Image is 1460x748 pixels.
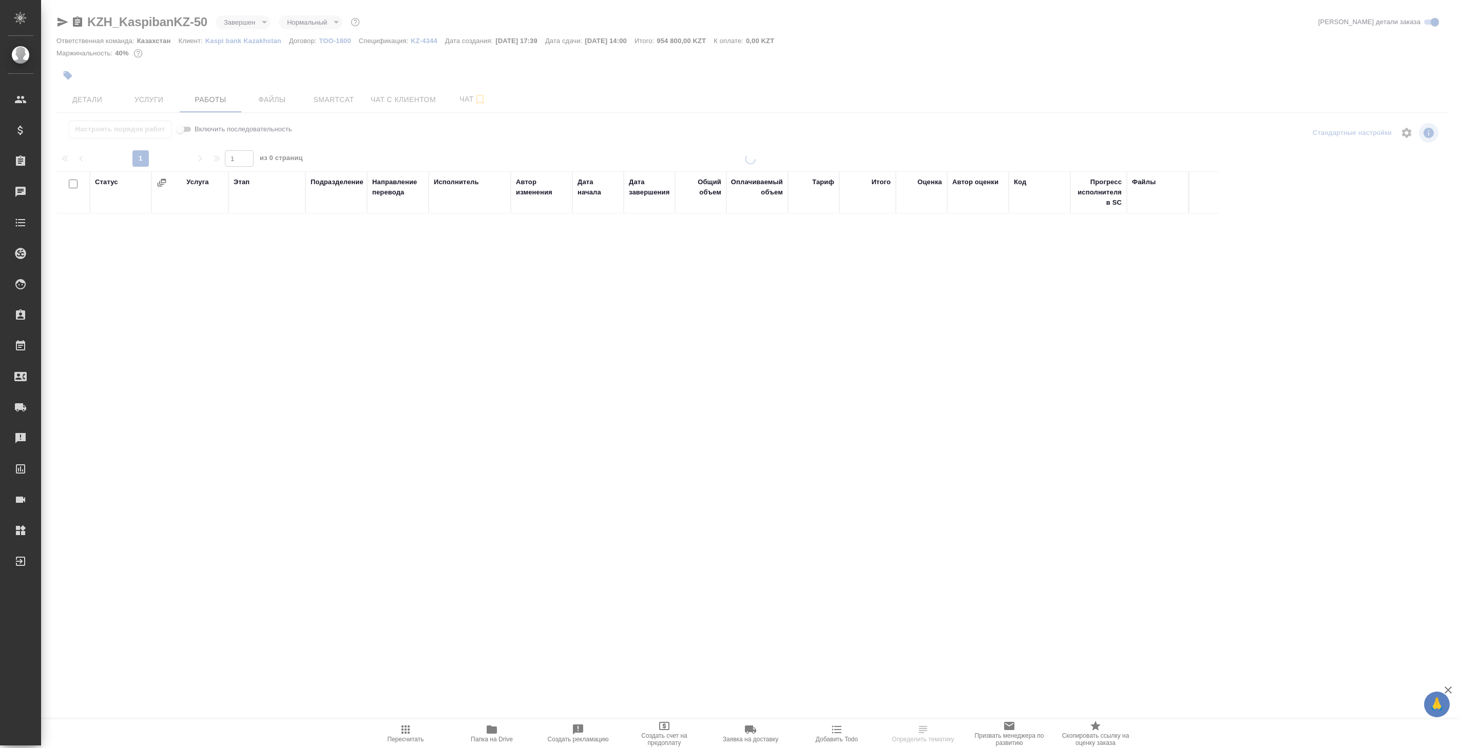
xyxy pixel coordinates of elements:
[186,177,208,187] div: Услуга
[731,177,783,198] div: Оплачиваемый объем
[812,177,834,187] div: Тариф
[917,177,942,187] div: Оценка
[311,177,363,187] div: Подразделение
[1428,694,1446,715] span: 🙏
[234,177,249,187] div: Этап
[872,177,891,187] div: Итого
[1075,177,1122,208] div: Прогресс исполнителя в SC
[952,177,998,187] div: Автор оценки
[95,177,118,187] div: Статус
[516,177,567,198] div: Автор изменения
[680,177,721,198] div: Общий объем
[1014,177,1026,187] div: Код
[629,177,670,198] div: Дата завершения
[434,177,479,187] div: Исполнитель
[372,177,424,198] div: Направление перевода
[1424,692,1450,717] button: 🙏
[1132,177,1156,187] div: Файлы
[157,178,167,188] button: Сгруппировать
[578,177,619,198] div: Дата начала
